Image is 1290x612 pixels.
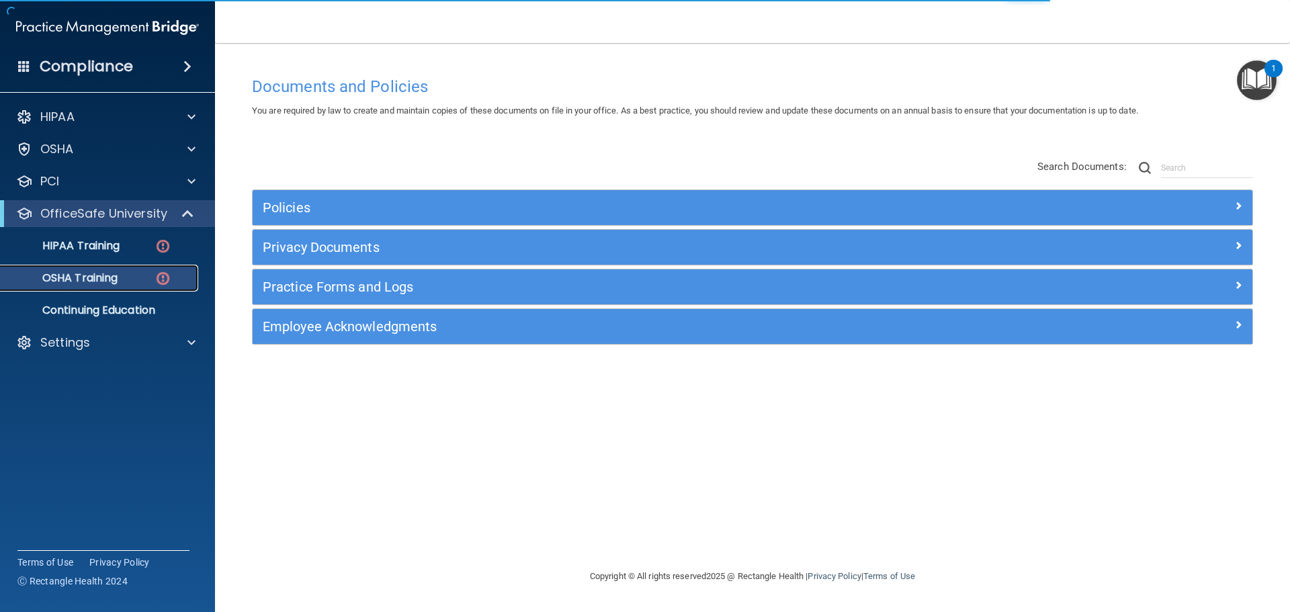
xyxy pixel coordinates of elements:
[155,270,171,287] img: danger-circle.6113f641.png
[263,200,992,215] h5: Policies
[507,555,998,598] div: Copyright © All rights reserved 2025 @ Rectangle Health | |
[40,206,167,222] p: OfficeSafe University
[89,556,150,569] a: Privacy Policy
[16,206,195,222] a: OfficeSafe University
[40,173,59,189] p: PCI
[1037,161,1127,173] span: Search Documents:
[808,571,861,581] a: Privacy Policy
[1139,162,1151,174] img: ic-search.3b580494.png
[16,141,196,157] a: OSHA
[40,141,74,157] p: OSHA
[40,57,133,76] h4: Compliance
[40,109,75,125] p: HIPAA
[1161,158,1253,178] input: Search
[263,319,992,334] h5: Employee Acknowledgments
[155,238,171,255] img: danger-circle.6113f641.png
[16,109,196,125] a: HIPAA
[263,316,1242,337] a: Employee Acknowledgments
[263,276,1242,298] a: Practice Forms and Logs
[263,279,992,294] h5: Practice Forms and Logs
[263,236,1242,258] a: Privacy Documents
[1271,69,1276,86] div: 1
[16,335,196,351] a: Settings
[252,105,1138,116] span: You are required by law to create and maintain copies of these documents on file in your office. ...
[1237,60,1277,100] button: Open Resource Center, 1 new notification
[16,14,199,41] img: PMB logo
[17,556,73,569] a: Terms of Use
[9,304,192,317] p: Continuing Education
[16,173,196,189] a: PCI
[263,240,992,255] h5: Privacy Documents
[263,197,1242,218] a: Policies
[863,571,915,581] a: Terms of Use
[17,574,128,588] span: Ⓒ Rectangle Health 2024
[9,239,120,253] p: HIPAA Training
[40,335,90,351] p: Settings
[252,78,1253,95] h4: Documents and Policies
[9,271,118,285] p: OSHA Training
